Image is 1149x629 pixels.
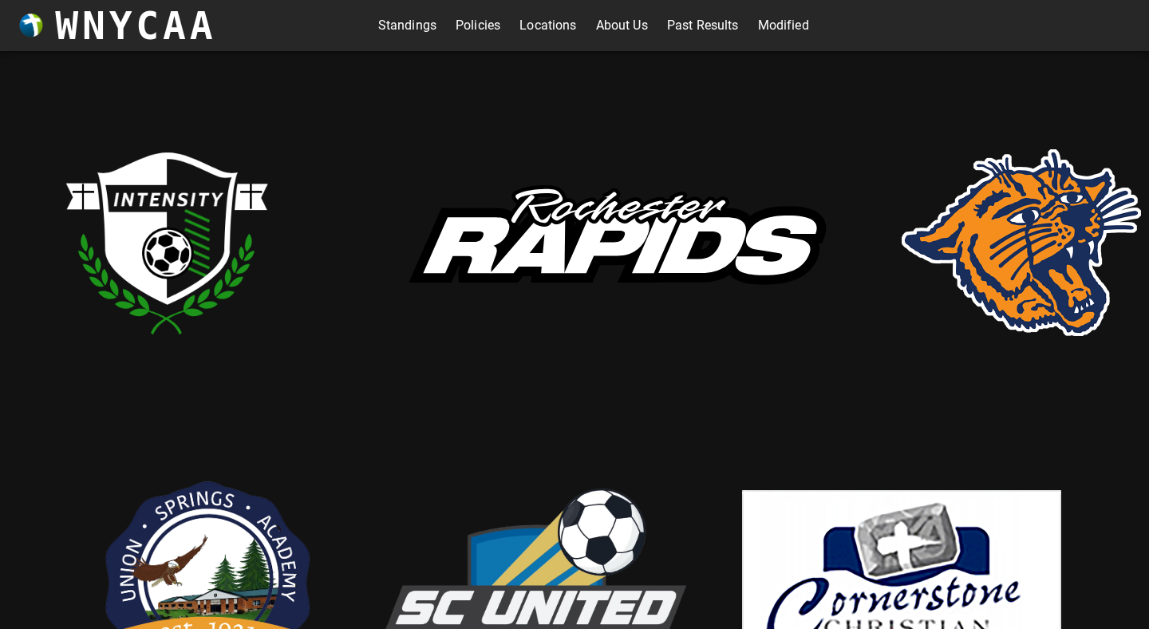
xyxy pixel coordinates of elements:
[55,3,216,48] h3: WNYCAA
[667,13,739,38] a: Past Results
[758,13,809,38] a: Modified
[8,83,327,402] img: intensity.png
[19,14,43,38] img: wnycaaBall.png
[375,154,854,331] img: rapids.svg
[519,13,576,38] a: Locations
[596,13,648,38] a: About Us
[378,13,436,38] a: Standings
[902,149,1141,336] img: rsd.png
[456,13,500,38] a: Policies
